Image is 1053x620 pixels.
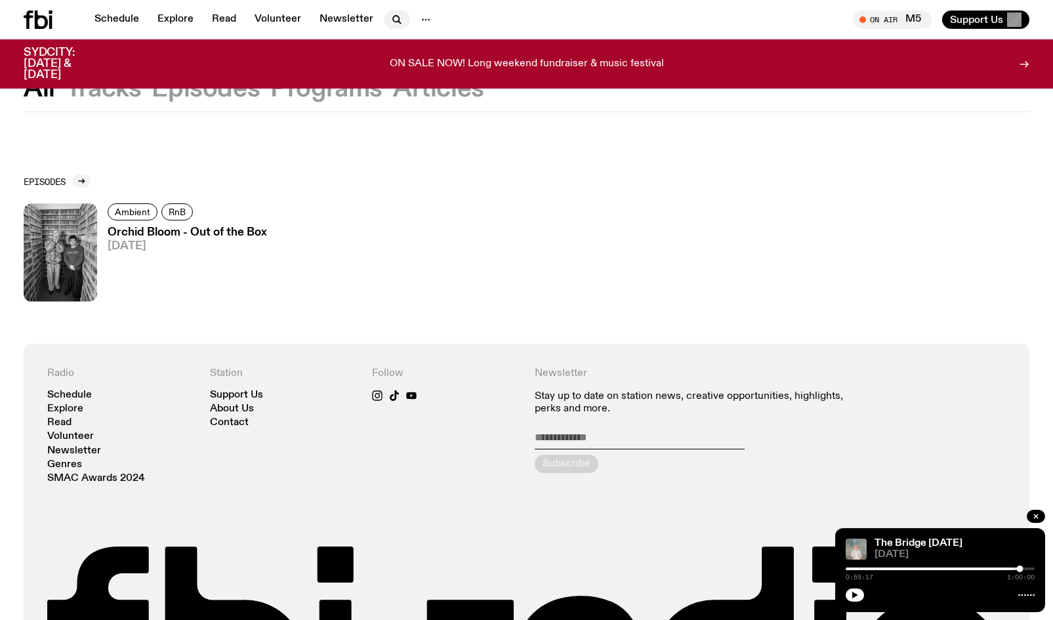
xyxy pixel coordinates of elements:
a: Newsletter [47,446,101,456]
a: The Bridge [DATE] [875,538,962,548]
button: All [24,77,55,101]
a: Support Us [210,390,263,400]
a: Read [47,418,72,428]
a: Explore [47,404,83,414]
h4: Follow [372,367,519,380]
button: Episodes [152,77,260,101]
a: RnB [161,203,193,220]
a: Volunteer [247,10,309,29]
a: Schedule [87,10,147,29]
h4: Station [210,367,357,380]
a: Newsletter [312,10,381,29]
a: Explore [150,10,201,29]
span: Ambient [115,207,150,217]
a: Read [204,10,244,29]
img: Matt Do & Orchid Bloom [24,203,97,301]
a: Ambient [108,203,157,220]
button: Articles [393,77,484,101]
h4: Radio [47,367,194,380]
h3: Orchid Bloom - Out of the Box [108,227,267,238]
a: Schedule [47,390,92,400]
button: Subscribe [535,455,598,473]
span: [DATE] [875,550,1035,560]
a: Contact [210,418,249,428]
h4: Newsletter [535,367,844,380]
button: Programs [270,77,382,101]
a: About Us [210,404,254,414]
a: Genres [47,460,82,470]
p: Stay up to date on station news, creative opportunities, highlights, perks and more. [535,390,844,415]
img: Mara stands in front of a frosted glass wall wearing a cream coloured t-shirt and black glasses. ... [846,539,867,560]
a: SMAC Awards 2024 [47,474,145,484]
span: Support Us [950,14,1003,26]
span: RnB [169,207,186,217]
a: Episodes [24,175,91,188]
p: ON SALE NOW! Long weekend fundraiser & music festival [390,58,664,70]
span: [DATE] [108,241,267,252]
button: On AirM5 [853,10,932,29]
button: Tracks [66,77,142,101]
h3: SYDCITY: [DATE] & [DATE] [24,47,108,81]
a: Orchid Bloom - Out of the Box[DATE] [97,227,267,301]
span: 0:55:17 [846,574,873,581]
a: Volunteer [47,432,94,442]
span: 1:00:00 [1007,574,1035,581]
button: Support Us [942,10,1029,29]
h2: Episodes [24,176,66,186]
